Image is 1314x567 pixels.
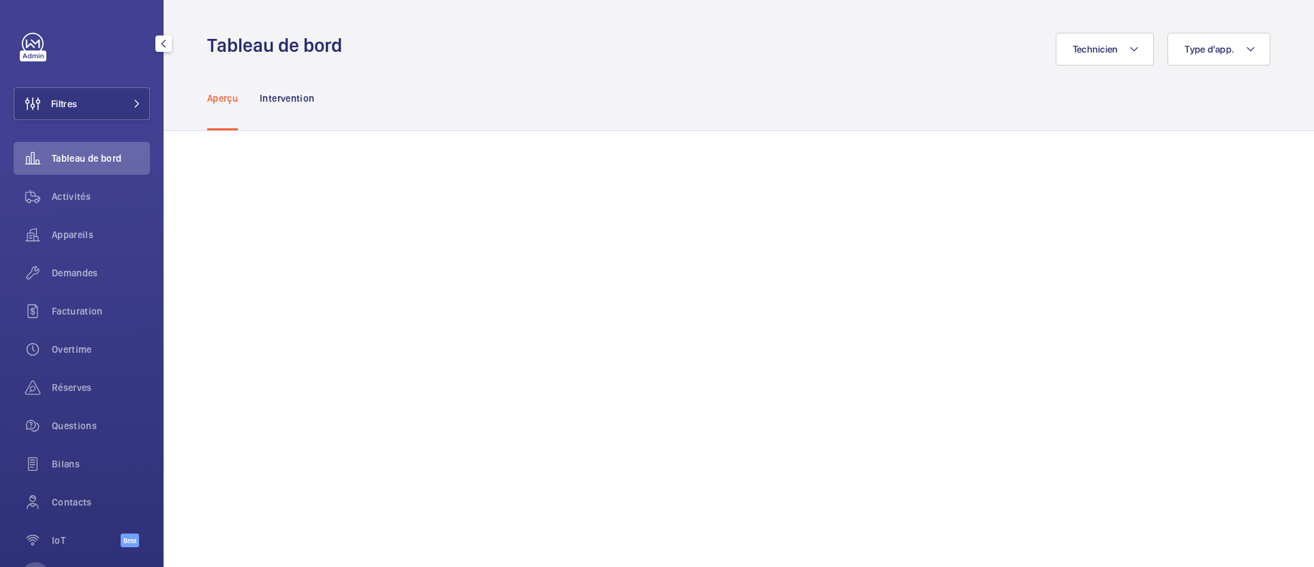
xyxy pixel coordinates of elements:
[52,495,150,509] span: Contacts
[207,33,350,58] h1: Tableau de bord
[52,534,121,547] span: IoT
[52,151,150,165] span: Tableau de bord
[52,228,150,242] span: Appareils
[121,534,139,547] span: Beta
[1185,44,1234,55] span: Type d'app.
[52,266,150,280] span: Demandes
[51,97,77,111] span: Filtres
[52,190,150,203] span: Activités
[1056,33,1155,66] button: Technicien
[52,457,150,471] span: Bilans
[1167,33,1270,66] button: Type d'app.
[1073,44,1118,55] span: Technicien
[207,91,238,105] p: Aperçu
[260,91,314,105] p: Intervention
[52,304,150,318] span: Facturation
[52,419,150,433] span: Questions
[52,343,150,356] span: Overtime
[52,381,150,394] span: Réserves
[14,87,150,120] button: Filtres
